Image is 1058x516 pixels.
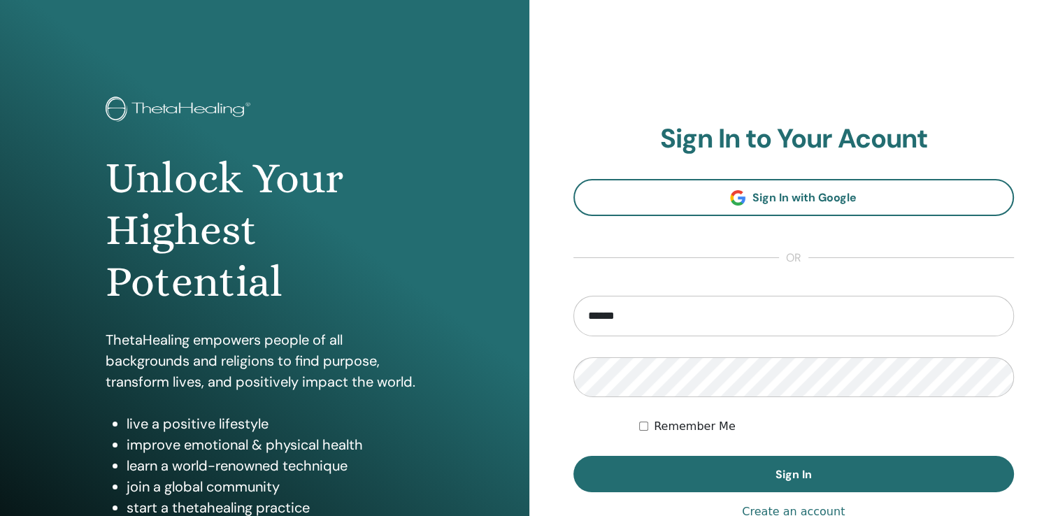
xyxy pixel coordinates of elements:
[775,467,812,482] span: Sign In
[573,456,1015,492] button: Sign In
[127,476,423,497] li: join a global community
[127,434,423,455] li: improve emotional & physical health
[106,152,423,308] h1: Unlock Your Highest Potential
[752,190,857,205] span: Sign In with Google
[127,413,423,434] li: live a positive lifestyle
[654,418,736,435] label: Remember Me
[779,250,808,266] span: or
[106,329,423,392] p: ThetaHealing empowers people of all backgrounds and religions to find purpose, transform lives, a...
[639,418,1014,435] div: Keep me authenticated indefinitely or until I manually logout
[573,123,1015,155] h2: Sign In to Your Acount
[127,455,423,476] li: learn a world-renowned technique
[573,179,1015,216] a: Sign In with Google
